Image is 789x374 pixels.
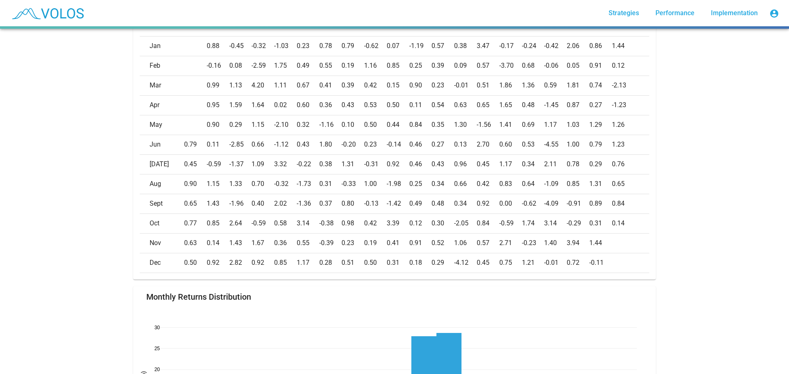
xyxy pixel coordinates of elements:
[319,253,342,273] td: 0.28
[207,56,229,76] td: -0.16
[454,213,477,233] td: -2.05
[522,194,544,213] td: -0.62
[589,135,612,154] td: 0.79
[274,115,297,135] td: -2.10
[364,36,387,56] td: -0.62
[140,194,184,213] td: Sept
[522,154,544,174] td: 0.34
[567,76,589,95] td: 1.81
[567,95,589,115] td: 0.87
[409,213,432,233] td: 0.12
[341,233,364,253] td: 0.23
[499,213,522,233] td: -0.59
[499,115,522,135] td: 1.41
[319,76,342,95] td: 0.41
[229,154,252,174] td: -1.37
[387,95,409,115] td: 0.50
[477,194,499,213] td: 0.92
[544,174,567,194] td: -1.09
[454,253,477,273] td: -4.12
[612,56,649,76] td: 0.12
[319,135,342,154] td: 1.80
[544,213,567,233] td: 3.14
[602,6,646,21] a: Strategies
[297,253,319,273] td: 1.17
[297,76,319,95] td: 0.67
[140,36,184,56] td: Jan
[297,174,319,194] td: -1.73
[454,115,477,135] td: 1.30
[522,233,544,253] td: -0.23
[364,56,387,76] td: 1.16
[477,36,499,56] td: 3.47
[207,95,229,115] td: 0.95
[140,135,184,154] td: Jun
[499,76,522,95] td: 1.86
[251,56,274,76] td: -2.59
[499,95,522,115] td: 1.65
[387,115,409,135] td: 0.44
[477,115,499,135] td: -1.56
[409,36,432,56] td: -1.19
[319,36,342,56] td: 0.78
[409,135,432,154] td: 0.46
[499,174,522,194] td: 0.83
[207,135,229,154] td: 0.11
[207,233,229,253] td: 0.14
[140,56,184,76] td: Feb
[184,154,207,174] td: 0.45
[589,36,612,56] td: 0.86
[612,95,649,115] td: -1.23
[229,115,252,135] td: 0.29
[612,76,649,95] td: -2.13
[140,95,184,115] td: Apr
[319,213,342,233] td: -0.38
[431,95,454,115] td: 0.54
[544,253,567,273] td: -0.01
[184,135,207,154] td: 0.79
[409,76,432,95] td: 0.90
[522,36,544,56] td: -0.24
[364,253,387,273] td: 0.50
[319,174,342,194] td: 0.31
[589,213,612,233] td: 0.31
[567,36,589,56] td: 2.06
[409,56,432,76] td: 0.25
[522,76,544,95] td: 1.36
[431,56,454,76] td: 0.39
[769,9,779,18] mat-icon: account_circle
[229,95,252,115] td: 1.59
[612,174,649,194] td: 0.65
[341,253,364,273] td: 0.51
[274,233,297,253] td: 0.36
[522,253,544,273] td: 1.21
[499,253,522,273] td: 0.75
[184,174,207,194] td: 0.90
[499,194,522,213] td: 0.00
[589,174,612,194] td: 1.31
[567,194,589,213] td: -0.91
[477,174,499,194] td: 0.42
[229,194,252,213] td: -1.96
[567,154,589,174] td: 0.78
[477,154,499,174] td: 0.45
[207,174,229,194] td: 1.15
[431,36,454,56] td: 0.57
[477,95,499,115] td: 0.65
[229,36,252,56] td: -0.45
[274,36,297,56] td: -1.03
[499,154,522,174] td: 1.17
[612,36,649,56] td: 1.44
[274,213,297,233] td: 0.58
[409,253,432,273] td: 0.18
[364,233,387,253] td: 0.19
[477,135,499,154] td: 2.70
[229,76,252,95] td: 1.13
[544,233,567,253] td: 1.40
[522,115,544,135] td: 0.69
[454,174,477,194] td: 0.66
[409,194,432,213] td: 0.49
[229,233,252,253] td: 1.43
[140,233,184,253] td: Nov
[364,194,387,213] td: -0.13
